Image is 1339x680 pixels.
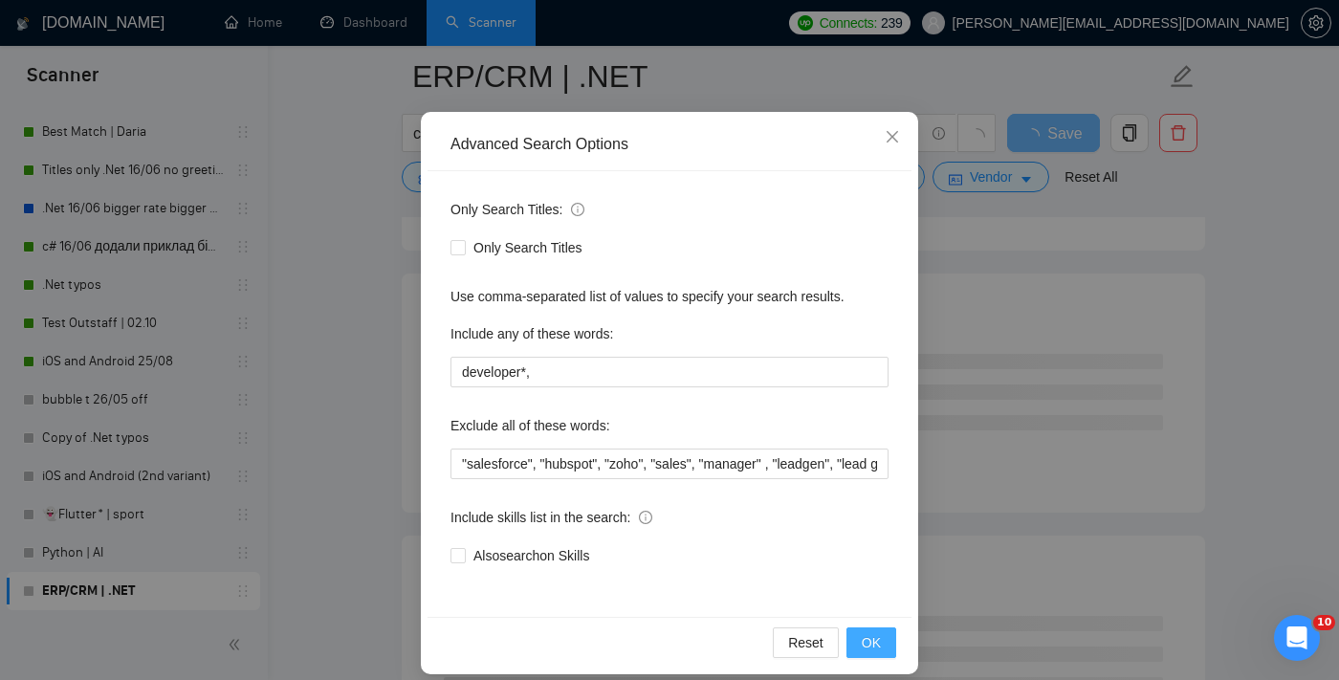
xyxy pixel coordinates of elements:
[450,318,613,349] label: Include any of these words:
[639,511,652,524] span: info-circle
[1274,615,1320,661] iframe: Intercom live chat
[862,632,881,653] span: OK
[466,237,590,258] span: Only Search Titles
[450,134,889,155] div: Advanced Search Options
[885,129,900,144] span: close
[450,199,584,220] span: Only Search Titles:
[867,112,918,164] button: Close
[450,410,610,441] label: Exclude all of these words:
[1313,615,1335,630] span: 10
[773,627,839,658] button: Reset
[571,203,584,216] span: info-circle
[450,286,889,307] div: Use comma-separated list of values to specify your search results.
[466,545,597,566] span: Also search on Skills
[788,632,823,653] span: Reset
[450,507,652,528] span: Include skills list in the search:
[846,627,896,658] button: OK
